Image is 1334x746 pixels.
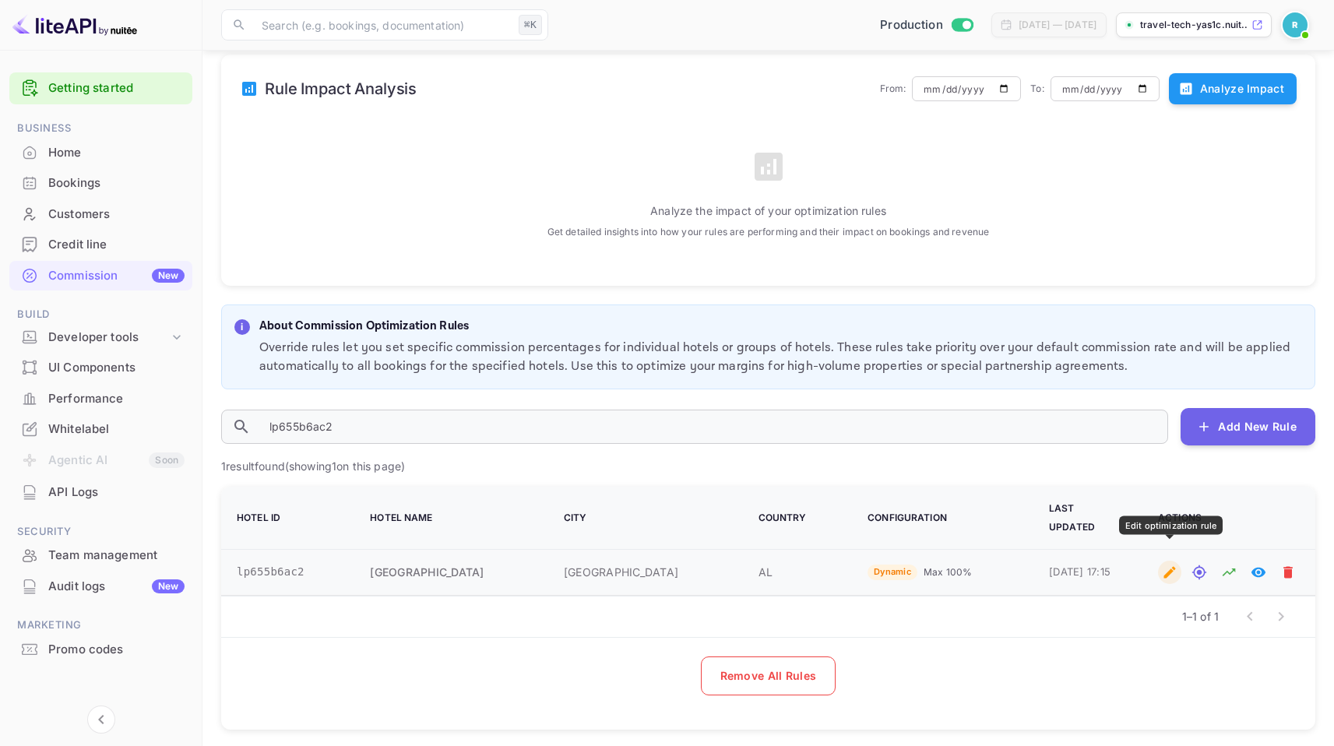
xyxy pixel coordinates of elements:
div: Home [48,144,185,162]
td: lp655b6ac2 [221,549,351,595]
button: Remove All Rules [701,656,836,695]
div: Promo codes [9,635,192,665]
a: Customers [9,199,192,228]
a: Team management [9,540,192,569]
div: Developer tools [9,324,192,351]
p: About Commission Optimization Rules [259,318,1302,336]
div: Getting started [9,72,192,104]
div: Bookings [9,168,192,199]
th: Hotel ID [221,487,351,550]
p: i [241,320,243,334]
div: Home [9,138,192,168]
a: Whitelabel [9,414,192,443]
div: Team management [48,547,185,565]
div: API Logs [9,477,192,508]
span: Security [9,523,192,540]
input: Search by hotel ID, hotel name, city, or date... [257,410,1168,444]
a: CommissionNew [9,261,192,290]
span: Marketing [9,617,192,634]
p: Override rules let you set specific commission percentages for individual hotels or groups of hot... [259,339,1302,376]
button: Edit optimization rule [1158,561,1181,584]
div: Credit line [48,236,185,254]
td: [GEOGRAPHIC_DATA] [545,549,740,595]
span: Business [9,120,192,137]
div: New [152,579,185,593]
div: [DATE] — [DATE] [1019,18,1096,32]
button: Add New Rule [1181,408,1315,445]
div: Performance [9,384,192,414]
input: Search (e.g. bookings, documentation) [252,9,512,40]
button: Mark for deletion [1276,561,1300,584]
a: Bookings [9,168,192,197]
p: From: [880,82,906,96]
div: New [152,269,185,283]
div: Edit optimization rule [1119,516,1223,535]
div: Audit logs [48,578,185,596]
p: To: [1030,82,1044,96]
div: Bookings [48,174,185,192]
div: UI Components [9,353,192,383]
a: Audit logsNew [9,572,192,600]
div: Whitelabel [48,421,185,438]
th: Configuration [849,487,1030,550]
th: Actions [1139,487,1315,550]
div: Switch to Sandbox mode [874,16,979,34]
img: LiteAPI logo [12,12,137,37]
a: Home [9,138,192,167]
p: 1–1 of 1 [1182,608,1219,625]
img: Revolut [1283,12,1308,37]
span: Dynamic [868,565,917,579]
p: 1 result found [221,458,1315,474]
div: Audit logsNew [9,572,192,602]
p: Get detailed insights into how your rules are performing and their impact on bookings and revenue [255,225,1281,239]
th: Hotel Name [351,487,545,550]
td: [DATE] 17:15 [1030,549,1139,595]
div: UI Components [48,359,185,377]
th: Last Updated [1030,487,1139,550]
span: Production [880,16,943,34]
span: (showing 1 on this page) [285,459,405,473]
th: City [545,487,740,550]
div: Variable markup based on floor, threshold, and ceiling values [868,565,1012,580]
button: Analyze hotel markup performance [1217,561,1241,584]
div: API Logs [48,484,185,501]
a: Getting started [48,79,185,97]
button: Collapse navigation [87,706,115,734]
a: Performance [9,384,192,413]
div: CommissionNew [9,261,192,291]
div: Team management [9,540,192,571]
div: ⌘K [519,15,542,35]
div: Whitelabel [9,414,192,445]
p: Analyze the impact of your optimization rules [255,202,1281,219]
div: Commission [48,267,185,285]
div: Customers [48,206,185,223]
div: Developer tools [48,329,169,347]
div: Performance [48,390,185,408]
h6: Rule Impact Analysis [265,79,417,98]
th: Country [740,487,850,550]
td: AL [740,549,850,595]
button: Test rates for this hotel [1188,561,1211,584]
a: UI Components [9,353,192,382]
div: Customers [9,199,192,230]
a: API Logs [9,477,192,506]
p: Max 100% [924,565,972,579]
div: Credit line [9,230,192,260]
a: Credit line [9,230,192,259]
span: Build [9,306,192,323]
button: View in Whitelabel [1247,561,1270,584]
div: Promo codes [48,641,185,659]
a: Promo codes [9,635,192,663]
td: [GEOGRAPHIC_DATA] [351,549,545,595]
button: Analyze Impact [1169,73,1297,104]
p: travel-tech-yas1c.nuit... [1140,18,1248,32]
